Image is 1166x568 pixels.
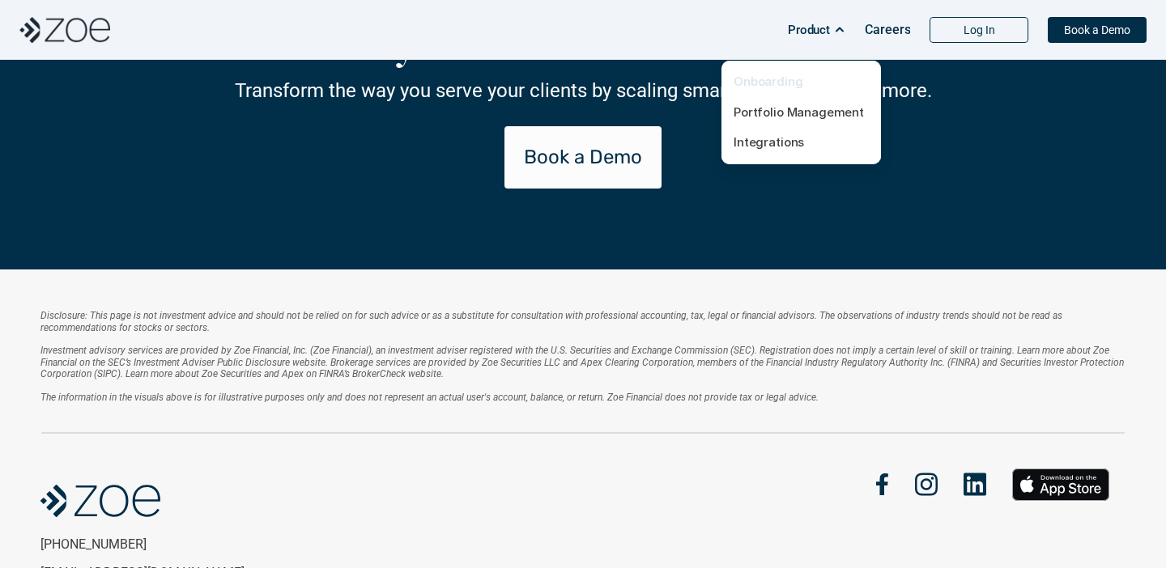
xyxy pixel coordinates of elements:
[1064,23,1130,37] p: Book a Demo
[40,536,306,552] p: [PHONE_NUMBER]
[178,23,988,70] h2: Ready to Give Your Clients
[1048,17,1147,43] a: Book a Demo
[865,14,910,46] a: Careers
[964,23,995,37] p: Log In
[734,74,803,89] a: Onboarding
[504,126,662,189] a: Book a Demo
[788,18,830,42] p: Product
[734,104,864,120] a: Portfolio Management
[524,146,642,169] p: Book a Demo
[40,345,1126,379] em: Investment advisory services are provided by Zoe Financial, Inc. (Zoe Financial), an investment a...
[865,22,911,37] p: Careers
[40,310,1065,333] em: Disclosure: This page is not investment advice and should not be relied on for such advice or as ...
[235,79,932,103] p: Transform the way you serve your clients by scaling smarter and delivering more.
[734,134,804,150] a: Integrations
[40,392,819,403] em: The information in the visuals above is for illustrative purposes only and does not represent an ...
[930,17,1028,43] a: Log In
